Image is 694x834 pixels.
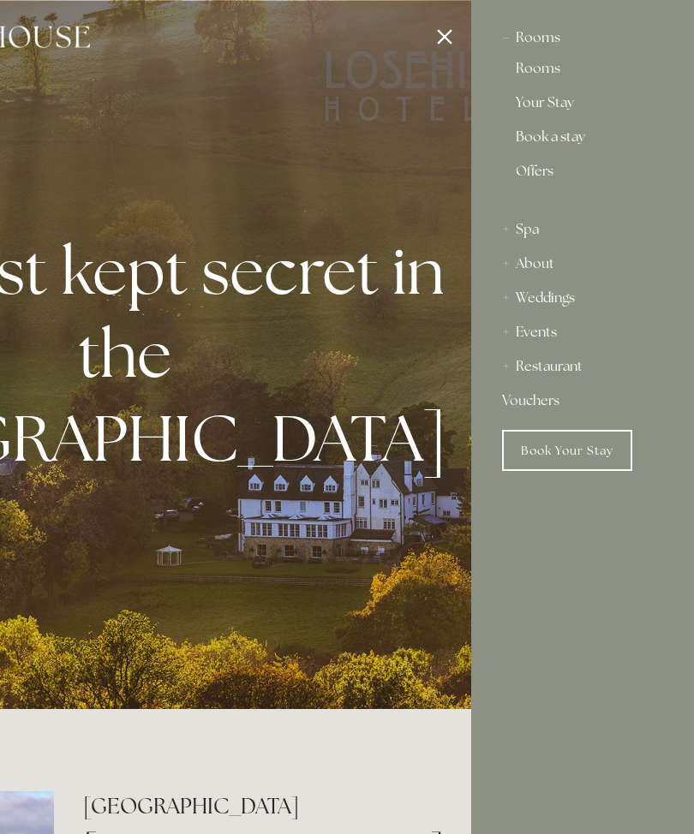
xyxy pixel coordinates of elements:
a: Rooms [516,62,649,82]
div: Events [502,315,663,349]
div: Restaurant [502,349,663,384]
div: Weddings [502,281,663,315]
a: Your Stay [516,96,649,116]
a: Offers [516,164,649,192]
div: Rooms [502,21,663,55]
a: Book Your Stay [502,430,632,471]
div: Spa [502,212,663,247]
a: Book a stay [516,130,649,151]
a: Vouchers [502,384,663,418]
div: About [502,247,663,281]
